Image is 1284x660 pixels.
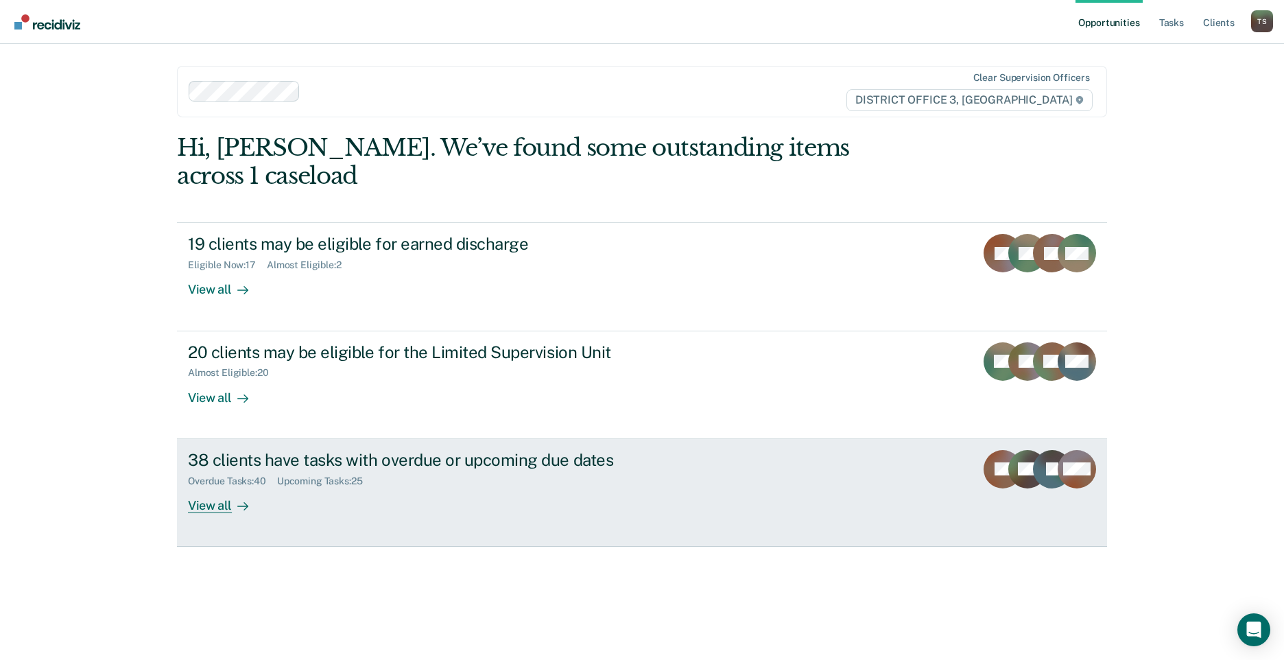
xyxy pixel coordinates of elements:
[1237,613,1270,646] div: Open Intercom Messenger
[188,486,265,513] div: View all
[177,439,1107,547] a: 38 clients have tasks with overdue or upcoming due datesOverdue Tasks:40Upcoming Tasks:25View all
[14,14,80,30] img: Recidiviz
[267,259,353,271] div: Almost Eligible : 2
[188,342,669,362] div: 20 clients may be eligible for the Limited Supervision Unit
[188,271,265,298] div: View all
[188,367,280,379] div: Almost Eligible : 20
[188,450,669,470] div: 38 clients have tasks with overdue or upcoming due dates
[973,72,1090,84] div: Clear supervision officers
[177,134,921,190] div: Hi, [PERSON_NAME]. We’ve found some outstanding items across 1 caseload
[1251,10,1273,32] button: Profile dropdown button
[177,222,1107,331] a: 19 clients may be eligible for earned dischargeEligible Now:17Almost Eligible:2View all
[188,259,267,271] div: Eligible Now : 17
[188,379,265,405] div: View all
[188,234,669,254] div: 19 clients may be eligible for earned discharge
[177,331,1107,439] a: 20 clients may be eligible for the Limited Supervision UnitAlmost Eligible:20View all
[1251,10,1273,32] div: T S
[188,475,277,487] div: Overdue Tasks : 40
[846,89,1093,111] span: DISTRICT OFFICE 3, [GEOGRAPHIC_DATA]
[277,475,374,487] div: Upcoming Tasks : 25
